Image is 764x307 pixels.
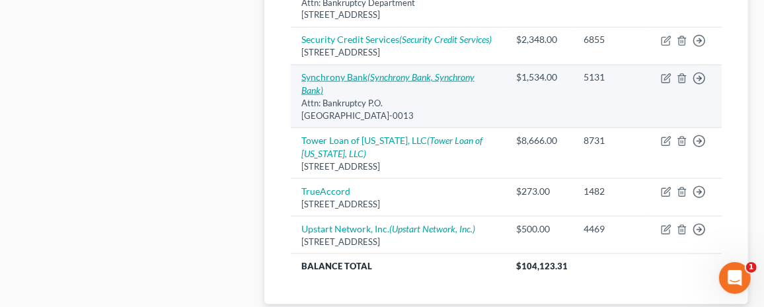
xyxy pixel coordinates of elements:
div: Attn: Bankruptcy P.O. [GEOGRAPHIC_DATA]-0013 [301,97,495,121]
div: $2,348.00 [516,33,562,46]
div: 4469 [584,222,640,236]
a: Synchrony Bank(Synchrony Bank, Synchrony Bank) [301,71,475,96]
i: (Upstart Network, Inc.) [389,223,475,234]
div: $273.00 [516,185,562,198]
a: Tower Loan of [US_STATE], LLC(Tower Loan of [US_STATE], LLC) [301,135,482,159]
span: $104,123.31 [516,261,568,271]
div: 1482 [584,185,640,198]
div: $8,666.00 [516,134,562,147]
th: Balance Total [291,254,506,277]
i: (Security Credit Services) [399,34,492,45]
a: Upstart Network, Inc.(Upstart Network, Inc.) [301,223,475,234]
i: (Tower Loan of [US_STATE], LLC) [301,135,482,159]
span: 1 [746,262,757,273]
a: Security Credit Services(Security Credit Services) [301,34,492,45]
iframe: Intercom live chat [719,262,751,294]
a: TrueAccord [301,186,350,197]
div: [STREET_ADDRESS] [301,198,495,211]
i: (Synchrony Bank, Synchrony Bank) [301,71,475,96]
div: $1,534.00 [516,71,562,84]
div: 8731 [584,134,640,147]
div: [STREET_ADDRESS] [301,236,495,248]
div: 6855 [584,33,640,46]
div: [STREET_ADDRESS] [301,46,495,59]
div: $500.00 [516,222,562,236]
div: [STREET_ADDRESS] [301,160,495,173]
div: 5131 [584,71,640,84]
